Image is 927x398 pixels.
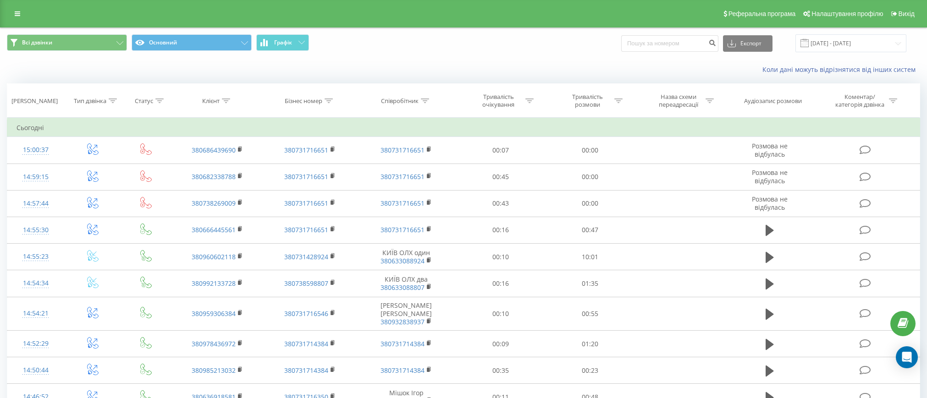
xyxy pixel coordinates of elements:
a: 380731714384 [284,366,328,375]
span: Налаштування профілю [811,10,883,17]
a: 380731716651 [284,225,328,234]
a: 380960602118 [192,252,236,261]
a: 380731716651 [284,172,328,181]
td: 00:09 [456,331,545,357]
div: Тривалість розмови [563,93,612,109]
a: 380738269009 [192,199,236,207]
span: Графік [274,39,292,46]
div: 14:57:44 [17,195,55,213]
a: 380633088924 [381,256,425,265]
div: 14:55:23 [17,248,55,266]
div: 14:54:21 [17,305,55,322]
div: Аудіозапис розмови [744,97,802,105]
button: Всі дзвінки [7,34,127,51]
td: 01:20 [546,331,635,357]
span: Всі дзвінки [22,39,52,46]
a: 380738598807 [284,279,328,288]
div: 15:00:37 [17,141,55,159]
div: Назва схеми переадресації [654,93,703,109]
a: 380992133728 [192,279,236,288]
span: Розмова не відбулась [752,142,788,158]
a: 380633088807 [381,283,425,292]
a: Коли дані можуть відрізнятися вiд інших систем [762,65,920,74]
button: Графік [256,34,309,51]
a: 380978436972 [192,339,236,348]
div: Статус [135,97,153,105]
div: 14:54:34 [17,274,55,292]
td: 00:23 [546,357,635,384]
td: 00:16 [456,270,545,297]
a: 380666445561 [192,225,236,234]
td: 00:00 [546,137,635,164]
div: Open Intercom Messenger [896,346,918,368]
a: 380731714384 [381,339,425,348]
td: 00:45 [456,164,545,190]
a: 380959306384 [192,309,236,318]
td: КИЇВ ОЛХ один [356,244,456,270]
span: Реферальна програма [728,10,796,17]
button: Основний [132,34,252,51]
td: 00:35 [456,357,545,384]
span: Розмова не відбулась [752,168,788,185]
a: 380731716651 [381,146,425,154]
td: 00:10 [456,244,545,270]
td: 00:55 [546,297,635,331]
div: Співробітник [381,97,419,105]
a: 380731714384 [381,366,425,375]
td: 00:00 [546,164,635,190]
td: Сьогодні [7,119,920,137]
td: [PERSON_NAME] [PERSON_NAME] [356,297,456,331]
div: [PERSON_NAME] [11,97,58,105]
div: Тривалість очікування [474,93,523,109]
a: 380731716651 [284,146,328,154]
div: Клієнт [202,97,220,105]
td: 00:43 [456,190,545,217]
td: 00:16 [456,217,545,243]
a: 380985213032 [192,366,236,375]
div: Бізнес номер [285,97,322,105]
input: Пошук за номером [621,35,718,52]
td: 01:35 [546,270,635,297]
div: 14:50:44 [17,361,55,379]
a: 380731716546 [284,309,328,318]
td: 10:01 [546,244,635,270]
td: 00:47 [546,217,635,243]
td: КИЇВ ОЛХ два [356,270,456,297]
span: Вихід [899,10,915,17]
a: 380932838937 [381,317,425,326]
td: 00:10 [456,297,545,331]
div: 14:59:15 [17,168,55,186]
span: Розмова не відбулась [752,195,788,212]
a: 380731716651 [381,172,425,181]
a: 380731716651 [381,199,425,207]
a: 380731428924 [284,252,328,261]
div: 14:55:30 [17,221,55,239]
td: 00:07 [456,137,545,164]
div: Тип дзвінка [74,97,106,105]
a: 380682338788 [192,172,236,181]
a: 380686439690 [192,146,236,154]
div: Коментар/категорія дзвінка [833,93,887,109]
td: 00:00 [546,190,635,217]
a: 380731716651 [284,199,328,207]
a: 380731716651 [381,225,425,234]
div: 14:52:29 [17,335,55,353]
a: 380731714384 [284,339,328,348]
button: Експорт [723,35,772,52]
